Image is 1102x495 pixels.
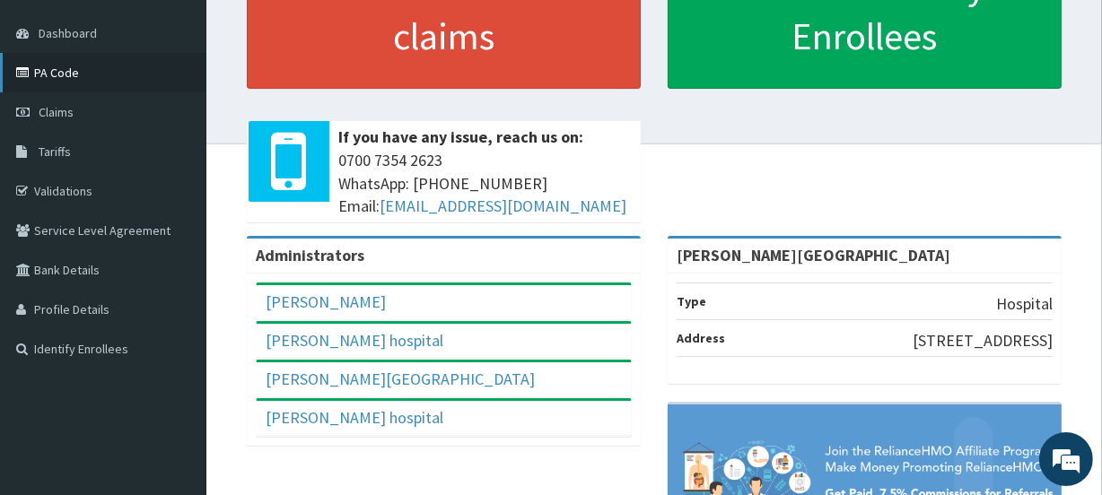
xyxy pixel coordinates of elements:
[380,195,626,216] a: [EMAIL_ADDRESS][DOMAIN_NAME]
[266,369,535,389] a: [PERSON_NAME][GEOGRAPHIC_DATA]
[266,407,443,428] a: [PERSON_NAME] hospital
[338,149,632,218] span: 0700 7354 2623 WhatsApp: [PHONE_NUMBER] Email:
[256,245,364,265] b: Administrators
[677,245,950,265] strong: [PERSON_NAME][GEOGRAPHIC_DATA]
[913,329,1053,352] p: [STREET_ADDRESS]
[266,330,443,351] a: [PERSON_NAME] hospital
[266,291,386,312] a: [PERSON_NAME]
[996,292,1053,316] p: Hospital
[338,126,583,147] b: If you have any issue, reach us on:
[39,143,71,160] span: Tariffs
[39,25,97,41] span: Dashboard
[39,104,74,120] span: Claims
[677,293,706,309] b: Type
[677,330,725,346] b: Address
